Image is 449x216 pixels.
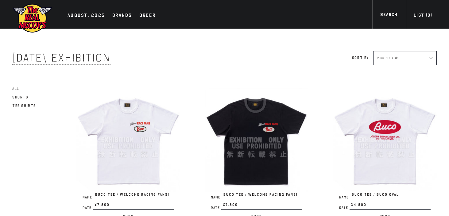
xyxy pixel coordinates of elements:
[205,88,308,192] img: BUCO TEE / WELCOME RACING FANS!
[68,12,105,20] div: AUGUST. 2025
[339,196,350,199] span: Name
[76,88,180,192] img: BUCO TEE / WELCOME RACING FANS!
[12,94,29,101] a: Shorts
[428,13,430,18] span: 0
[12,85,19,92] a: All
[112,12,132,20] div: Brands
[373,11,405,20] a: Search
[222,192,302,199] span: BUCO TEE / WELCOME RACING FANS!
[94,192,174,199] span: BUCO TEE / WELCOME RACING FANS!
[83,196,94,199] span: Name
[12,104,36,108] span: Tee Shirts
[211,196,222,199] span: Name
[64,12,108,20] a: AUGUST. 2025
[12,95,29,99] span: Shorts
[414,12,432,20] div: List ( )
[139,12,156,20] div: Order
[136,12,159,20] a: Order
[350,202,431,210] span: ¥4,800
[211,206,221,210] span: Rate
[352,56,369,60] label: Sort by
[12,3,52,33] img: mccoys-exhibition
[380,11,397,20] div: Search
[12,102,36,110] a: Tee Shirts
[12,86,19,91] span: All
[12,51,110,65] span: [DATE] Exhibition
[333,88,437,192] img: BUCO TEE / BUCO OVAL
[221,202,302,210] span: ¥7,200
[350,192,431,199] span: BUCO TEE / BUCO OVAL
[339,206,350,210] span: Rate
[406,12,440,20] a: List (0)
[93,202,174,210] span: ¥7,200
[83,206,93,210] span: Rate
